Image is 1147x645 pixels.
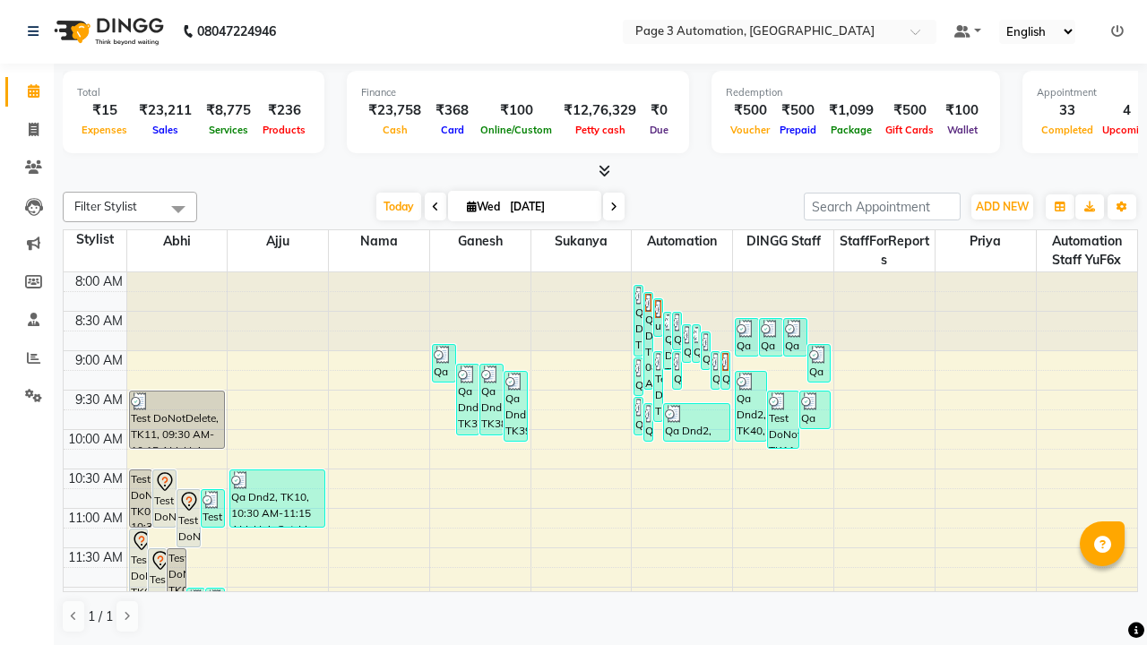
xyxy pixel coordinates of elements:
[77,100,132,121] div: ₹15
[329,230,429,253] span: Nama
[571,124,630,136] span: Petty cash
[881,100,938,121] div: ₹500
[130,470,152,527] div: Test DoNotDelete, TK05, 10:30 AM-11:15 AM, Hair Cut-Men
[726,100,774,121] div: ₹500
[197,6,276,56] b: 08047224946
[127,230,228,253] span: Abhi
[938,100,986,121] div: ₹100
[702,332,710,369] div: Qa Dnd2, TK25, 08:45 AM-09:15 AM, Hair Cut By Expert-Men
[168,549,185,606] div: Test DoNotDelete, TK03, 11:30 AM-12:15 PM, Hair Cut-Men
[774,100,822,121] div: ₹500
[457,365,479,434] div: Qa Dnd2, TK37, 09:10 AM-10:05 AM, Special Hair Wash- Men
[65,430,126,449] div: 10:00 AM
[88,607,113,626] span: 1 / 1
[775,124,821,136] span: Prepaid
[149,549,166,625] div: Test DoNotDelete, TK09, 11:30 AM-12:30 PM, Hair Cut-Women
[556,100,643,121] div: ₹12,76,329
[177,490,200,546] div: Test DoNotDelete, TK08, 10:45 AM-11:30 AM, Hair Cut-Men
[230,470,324,527] div: Qa Dnd2, TK10, 10:30 AM-11:15 AM, Hair Cut-Men
[644,293,652,389] div: Qa Dnd2, TK17, 08:15 AM-09:30 AM, Hair Cut By Expert-Men,Hair Cut-Men
[258,124,310,136] span: Products
[800,391,831,428] div: Qa Dnd2, TK35, 09:30 AM-10:00 AM, Hair cut Below 12 years (Boy)
[531,230,632,253] span: Sukanya
[644,404,652,441] div: Qa Dnd2, TK41, 09:40 AM-10:10 AM, Hair cut Below 12 years (Boy)
[74,199,137,213] span: Filter Stylist
[228,230,328,253] span: Ajju
[72,272,126,291] div: 8:00 AM
[826,124,876,136] span: Package
[645,124,673,136] span: Due
[1037,100,1098,121] div: 33
[153,470,176,527] div: Test DoNotDelete, TK06, 10:30 AM-11:15 AM, Hair Cut-Men
[733,230,833,253] span: DINGG Staff
[654,299,662,336] div: undefined, TK16, 08:20 AM-08:50 AM, Hair cut Below 12 years (Boy)
[72,391,126,409] div: 9:30 AM
[77,124,132,136] span: Expenses
[881,124,938,136] span: Gift Cards
[46,6,168,56] img: logo
[736,319,758,356] div: Qa Dnd2, TK19, 08:35 AM-09:05 AM, Hair Cut By Expert-Men
[693,325,701,362] div: Qa Dnd2, TK24, 08:40 AM-09:10 AM, Hair Cut By Expert-Men
[673,313,681,349] div: Qa Dnd2, TK18, 08:30 AM-09:00 AM, Hair cut Below 12 years (Boy)
[976,200,1029,213] span: ADD NEW
[476,124,556,136] span: Online/Custom
[361,85,675,100] div: Finance
[65,548,126,567] div: 11:30 AM
[634,398,642,434] div: Qa Dnd2, TK36, 09:35 AM-10:05 AM, Hair Cut By Expert-Men
[736,372,766,441] div: Qa Dnd2, TK40, 09:15 AM-10:10 AM, Special Hair Wash- Men
[834,230,935,271] span: StaffForReports
[148,124,183,136] span: Sales
[376,193,421,220] span: Today
[634,286,642,356] div: Qa Dnd2, TK22, 08:10 AM-09:05 AM, Special Hair Wash- Men
[206,589,223,645] div: Test DoNotDelete, TK14, 12:00 PM-12:45 PM, Hair Cut-Men
[130,391,224,448] div: Test DoNotDelete, TK11, 09:30 AM-10:15 AM, Hair Cut-Men
[760,319,782,356] div: Qa Dnd2, TK20, 08:35 AM-09:05 AM, Hair Cut By Expert-Men
[258,100,310,121] div: ₹236
[643,100,675,121] div: ₹0
[711,352,720,389] div: Qa Dnd2, TK31, 09:00 AM-09:30 AM, Hair cut Below 12 years (Boy)
[65,469,126,488] div: 10:30 AM
[72,351,126,370] div: 9:00 AM
[436,124,469,136] span: Card
[673,352,681,389] div: Qa Dnd2, TK30, 09:00 AM-09:30 AM, Hair cut Below 12 years (Boy)
[65,509,126,528] div: 11:00 AM
[971,194,1033,219] button: ADD NEW
[634,358,642,395] div: Qa Dnd2, TK32, 09:05 AM-09:35 AM, Hair cut Below 12 years (Boy)
[505,372,527,441] div: Qa Dnd2, TK39, 09:15 AM-10:10 AM, Special Hair Wash- Men
[480,365,503,434] div: Qa Dnd2, TK38, 09:10 AM-10:05 AM, Special Hair Wash- Men
[721,352,729,389] div: Qa Dnd2, TK29, 09:00 AM-09:30 AM, Hair cut Below 12 years (Boy)
[943,124,982,136] span: Wallet
[654,352,662,421] div: Test DoNotDelete, TK34, 09:00 AM-09:55 AM, Special Hair Wash- Men
[428,100,476,121] div: ₹368
[768,391,798,448] div: Test DoNotDelete, TK11, 09:30 AM-10:15 AM, Hair Cut-Men
[65,588,126,606] div: 12:00 PM
[202,490,224,527] div: Test DoNotDelete, TK12, 10:45 AM-11:15 AM, Hair Cut By Expert-Men
[632,230,732,253] span: Automation
[1037,124,1098,136] span: Completed
[199,100,258,121] div: ₹8,775
[476,100,556,121] div: ₹100
[726,124,774,136] span: Voucher
[505,193,594,220] input: 2025-09-03
[808,345,831,382] div: Qa Dnd2, TK28, 08:55 AM-09:25 AM, Hair cut Below 12 years (Boy)
[132,100,199,121] div: ₹23,211
[204,124,253,136] span: Services
[664,313,672,369] div: Qa Dnd2, TK26, 08:30 AM-09:15 AM, Hair Cut-Men
[936,230,1036,253] span: Priya
[462,200,505,213] span: Wed
[726,85,986,100] div: Redemption
[683,325,691,362] div: Qa Dnd2, TK23, 08:40 AM-09:10 AM, Hair Cut By Expert-Men
[72,312,126,331] div: 8:30 AM
[822,100,881,121] div: ₹1,099
[784,319,806,356] div: Qa Dnd2, TK21, 08:35 AM-09:05 AM, Hair cut Below 12 years (Boy)
[64,230,126,249] div: Stylist
[664,404,729,441] div: Qa Dnd2, TK42, 09:40 AM-10:10 AM, Hair cut Below 12 years (Boy)
[430,230,530,253] span: Ganesh
[378,124,412,136] span: Cash
[804,193,961,220] input: Search Appointment
[130,529,147,606] div: Test DoNotDelete, TK07, 11:15 AM-12:15 PM, Hair Cut-Women
[361,100,428,121] div: ₹23,758
[433,345,455,382] div: Qa Dnd2, TK27, 08:55 AM-09:25 AM, Hair cut Below 12 years (Boy)
[77,85,310,100] div: Total
[1037,230,1137,271] span: Automation Staff YuF6x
